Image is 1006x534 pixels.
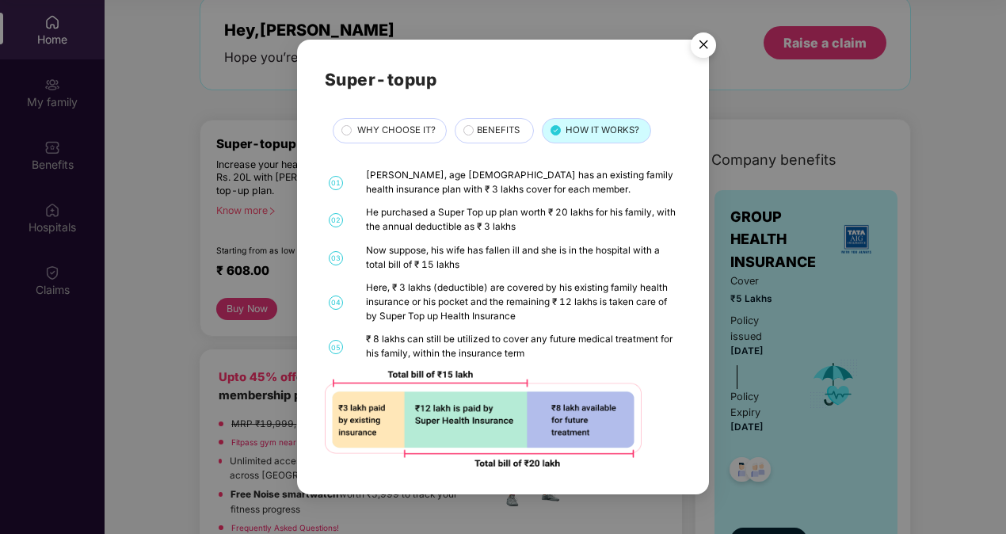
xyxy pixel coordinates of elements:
span: HOW IT WORKS? [566,124,639,138]
img: 92ad5f425632aafc39dd5e75337fe900.png [325,371,642,467]
span: 03 [329,251,343,265]
span: BENEFITS [477,124,520,138]
span: 02 [329,213,343,227]
h2: Super-topup [325,67,681,93]
span: 05 [329,340,343,354]
span: 04 [329,296,343,310]
div: Now suppose, his wife has fallen ill and she is in the hospital with a total bill of ₹ 15 lakhs [366,244,678,272]
span: 01 [329,176,343,190]
div: [PERSON_NAME], age [DEMOGRAPHIC_DATA] has an existing family health insurance plan with ₹ 3 lakhs... [366,169,678,196]
div: ₹ 8 lakhs can still be utilized to cover any future medical treatment for his family, within the ... [366,333,678,360]
div: Here, ₹ 3 lakhs (deductible) are covered by his existing family health insurance or his pocket an... [366,281,678,323]
img: svg+xml;base64,PHN2ZyB4bWxucz0iaHR0cDovL3d3dy53My5vcmcvMjAwMC9zdmciIHdpZHRoPSI1NiIgaGVpZ2h0PSI1Ni... [681,25,726,70]
button: Close [681,25,724,67]
div: He purchased a Super Top up plan worth ₹ 20 lakhs for his family, with the annual deductible as ₹... [366,206,678,234]
span: WHY CHOOSE IT? [357,124,436,138]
